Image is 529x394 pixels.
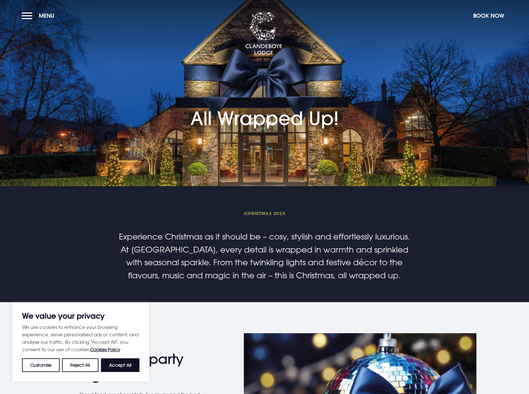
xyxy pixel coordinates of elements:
p: We use cookies to enhance your browsing experience, serve personalised ads or content, and analys... [22,323,139,353]
button: Accept All [101,358,139,372]
h1: All Wrapped Up! [190,60,339,129]
h2: Christmas party nights [80,351,201,384]
button: Reject All [62,358,98,372]
img: Clandeboye Lodge [245,12,282,56]
span: Menu [39,12,54,19]
span: Christmas 2025 [116,210,412,216]
a: Cookies Policy [90,347,120,352]
button: Customise [22,358,60,372]
div: We value your privacy [12,302,149,382]
p: Experience Christmas as it should be – cosy, stylish and effortlessly luxurious. At [GEOGRAPHIC_D... [116,230,412,282]
button: Book Now [470,9,507,22]
button: Menu [22,9,57,22]
p: We value your privacy [22,312,139,320]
